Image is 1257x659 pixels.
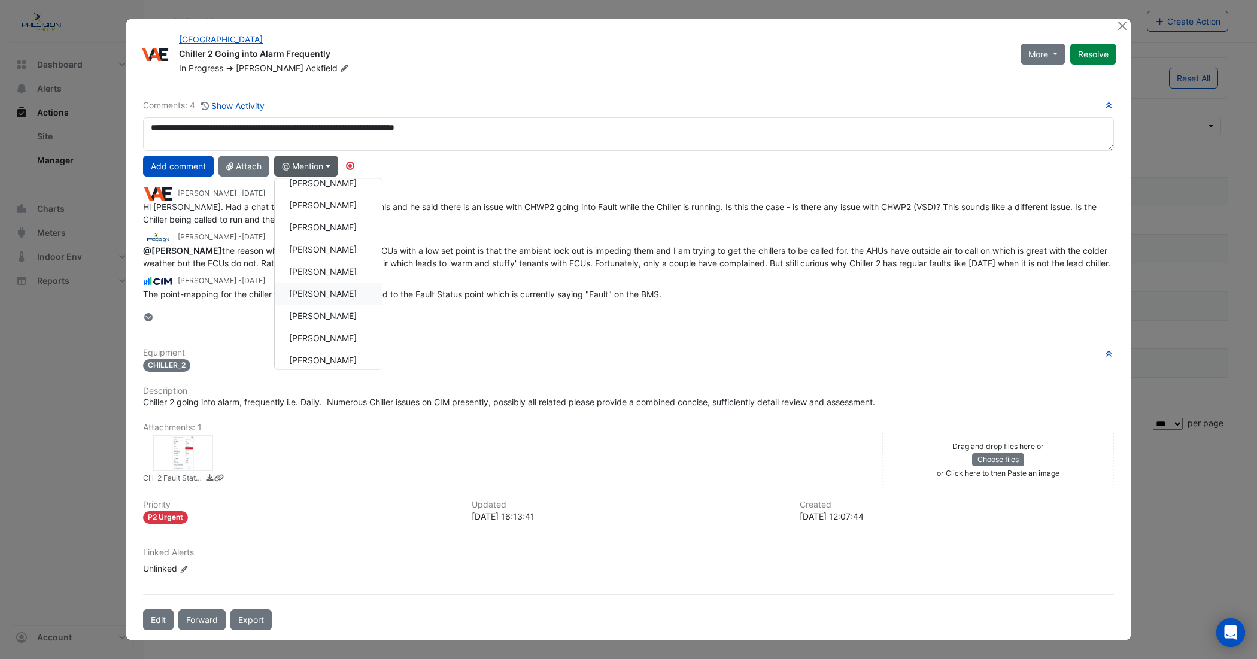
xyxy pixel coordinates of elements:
[306,62,351,74] span: Ackfield
[800,510,1114,523] div: [DATE] 12:07:44
[275,305,382,327] button: [PERSON_NAME]
[242,189,265,198] span: 2025-08-26 16:13:41
[1216,618,1245,647] div: Open Intercom Messenger
[275,217,382,239] button: [PERSON_NAME]
[952,442,1044,451] small: Drag and drop files here or
[143,500,457,510] h6: Priority
[178,188,265,199] small: [PERSON_NAME] -
[200,99,265,113] button: Show Activity
[143,187,173,200] img: VAE Group
[143,562,287,575] div: Unlinked
[143,202,1099,224] span: Hi [PERSON_NAME]. Had a chat to [PERSON_NAME] about this and he said there is an issue with CHWP2...
[226,63,233,73] span: ->
[179,63,223,73] span: In Progress
[141,48,169,60] img: VAE Group
[179,48,1006,62] div: Chiller 2 Going into Alarm Frequently
[179,34,263,44] a: [GEOGRAPHIC_DATA]
[153,435,213,471] div: CH-2 Fault Status in Fault.png
[274,156,338,177] button: @ Mention
[275,283,382,305] button: [PERSON_NAME]
[143,359,190,372] span: CHILLER_2
[214,473,223,485] a: Copy link to clipboard
[143,397,875,407] span: Chiller 2 going into alarm, frequently i.e. Daily. Numerous Chiller issues on CIM presently, poss...
[1021,44,1065,65] button: More
[972,453,1024,466] button: Choose files
[275,350,382,372] button: [PERSON_NAME]
[143,275,173,288] img: CIM
[937,469,1059,478] small: or Click here to then Paste an image
[143,99,265,113] div: Comments: 4
[143,245,1110,268] span: the reason why I have had some of the FCUs with a low set point is that the ambient lock out is i...
[143,473,203,485] small: CH-2 Fault Status in Fault.png
[242,276,265,285] span: 2025-08-26 10:13:00
[143,386,1114,396] h6: Description
[236,63,303,73] span: [PERSON_NAME]
[143,313,154,321] fa-layers: More
[143,231,173,244] img: Precision Group
[143,289,661,312] span: The point-mapping for the chiller fault point has been updated to the Fault Status point which is...
[178,609,226,630] button: Forward
[275,261,382,283] button: [PERSON_NAME]
[143,609,174,630] button: Edit
[218,156,269,177] button: Attach
[143,348,1114,358] h6: Equipment
[143,245,222,256] span: backfield@vaegroup.com.au [VAE Group]
[143,156,214,177] button: Add comment
[1116,19,1128,32] button: Close
[230,609,272,630] a: Export
[275,327,382,350] button: [PERSON_NAME]
[800,500,1114,510] h6: Created
[472,510,786,523] div: [DATE] 16:13:41
[143,511,188,524] div: P2 Urgent
[205,473,214,485] a: Download
[178,232,265,242] small: [PERSON_NAME] -
[1028,48,1048,60] span: More
[178,275,265,286] small: [PERSON_NAME] -
[180,564,189,573] fa-icon: Edit Linked Alerts
[275,239,382,261] button: [PERSON_NAME]
[472,500,786,510] h6: Updated
[345,160,356,171] div: Tooltip anchor
[1070,44,1116,65] button: Resolve
[143,423,1114,433] h6: Attachments: 1
[275,195,382,217] button: [PERSON_NAME]
[242,232,265,241] span: 2025-08-26 15:11:15
[143,548,1114,558] h6: Linked Alerts
[275,172,382,195] button: [PERSON_NAME]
